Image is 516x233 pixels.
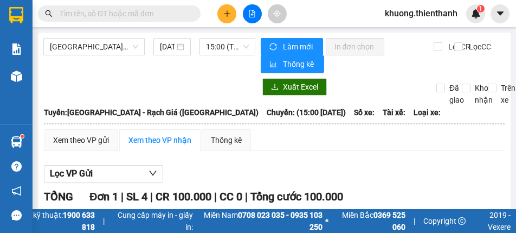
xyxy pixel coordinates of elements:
button: syncLàm mới [261,38,323,55]
img: logo-vxr [9,7,23,23]
span: down [149,169,157,178]
span: SL 4 [126,190,147,203]
span: Tài xế: [383,106,405,118]
button: caret-down [491,4,509,23]
span: download [271,83,279,92]
span: Loại xe: [414,106,441,118]
span: | [245,190,248,203]
span: Miền Nam [196,209,322,233]
button: In đơn chọn [326,38,385,55]
span: Lọc CR [444,41,472,53]
input: 13/08/2025 [160,41,175,53]
strong: 0369 525 060 [373,211,405,231]
span: Lọc CC [465,41,493,53]
button: downloadXuất Excel [262,78,327,96]
span: ⚪️ [325,219,328,223]
span: | [414,215,415,227]
span: khuong.thienthanh [376,7,466,20]
span: CC 0 [220,190,242,203]
sup: 1 [477,5,485,12]
span: | [150,190,153,203]
span: | [121,190,124,203]
span: 15:00 (TC) [206,39,249,55]
span: search [45,10,53,17]
div: Xem theo VP nhận [128,134,191,146]
span: 1 [479,5,482,12]
span: Tổng cước 100.000 [250,190,343,203]
b: Tuyến: [GEOGRAPHIC_DATA] - Rạch Giá ([GEOGRAPHIC_DATA]) [44,108,259,117]
div: Xem theo VP gửi [53,134,109,146]
span: Đơn 1 [89,190,118,203]
span: plus [223,10,231,17]
span: TỔNG [44,190,73,203]
span: Đã giao [445,82,468,106]
span: file-add [248,10,256,17]
span: Xuất Excel [283,81,318,93]
span: caret-down [495,9,505,18]
img: warehouse-icon [11,71,22,82]
button: file-add [243,4,262,23]
button: Lọc VP Gửi [44,165,163,182]
span: copyright [458,217,466,225]
button: plus [217,4,236,23]
span: question-circle [11,161,22,172]
span: sync [269,43,279,52]
span: aim [273,10,281,17]
sup: 1 [21,135,24,138]
strong: 1900 633 818 [63,211,95,231]
span: Làm mới [283,41,314,53]
img: icon-new-feature [471,9,481,18]
span: Số xe: [354,106,375,118]
strong: 0708 023 035 - 0935 103 250 [238,211,322,231]
div: Thống kê [211,134,242,146]
img: warehouse-icon [11,136,22,148]
img: solution-icon [11,43,22,55]
span: CR 100.000 [156,190,211,203]
button: bar-chartThống kê [261,55,324,73]
span: bar-chart [269,60,279,69]
span: Kho nhận [470,82,497,106]
span: Chuyến: (15:00 [DATE]) [267,106,346,118]
span: notification [11,186,22,196]
span: message [11,210,22,221]
span: | [214,190,217,203]
input: Tìm tên, số ĐT hoặc mã đơn [60,8,188,20]
span: Cung cấp máy in - giấy in: [113,209,193,233]
span: Miền Bắc [331,209,405,233]
span: | [103,215,105,227]
span: Lọc VP Gửi [50,167,93,180]
span: Thống kê [283,58,315,70]
span: Sài Gòn - Rạch Giá (Hàng Hoá) [50,39,138,55]
button: aim [268,4,287,23]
